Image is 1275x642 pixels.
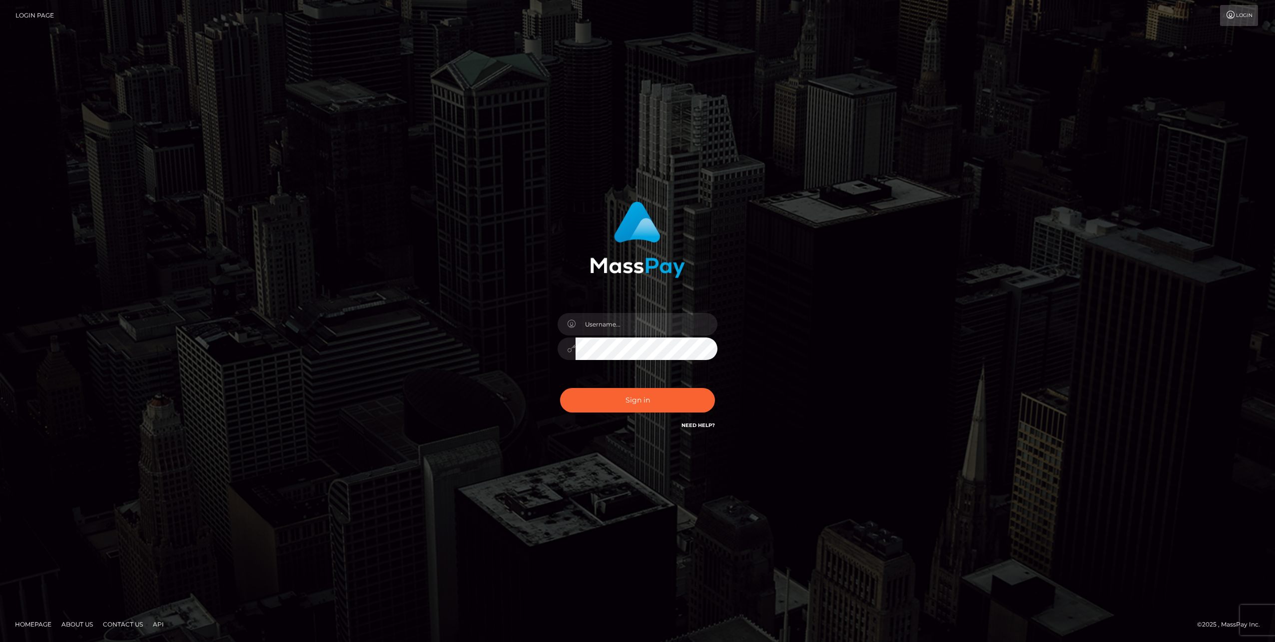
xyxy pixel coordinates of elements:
a: Login Page [15,5,54,26]
a: Homepage [11,616,55,632]
a: About Us [57,616,97,632]
img: MassPay Login [590,201,685,278]
button: Sign in [560,388,715,412]
a: Need Help? [681,422,715,428]
a: Login [1220,5,1258,26]
a: API [149,616,168,632]
a: Contact Us [99,616,147,632]
input: Username... [576,313,717,335]
div: © 2025 , MassPay Inc. [1197,619,1268,630]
